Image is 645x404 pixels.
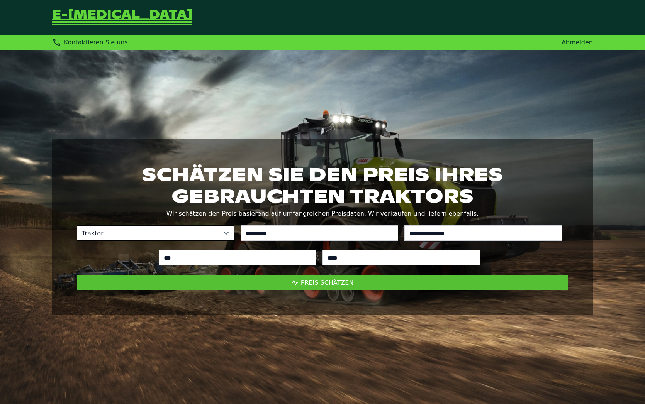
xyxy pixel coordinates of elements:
div: Kontaktieren Sie uns [52,38,128,47]
button: Preis schätzen [77,275,568,290]
p: Wir schätzen den Preis basierend auf umfangreichen Preisdaten. Wir verkaufen und liefern ebenfalls. [77,208,568,219]
h1: Schätzen Sie den Preis Ihres gebrauchten Traktors [77,164,568,207]
span: Preis schätzen [301,279,354,286]
a: Abmelden [562,39,593,46]
span: Kontaktieren Sie uns [64,39,128,46]
span: Traktor [77,226,219,240]
a: Zurück zur Startseite [52,9,192,25]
